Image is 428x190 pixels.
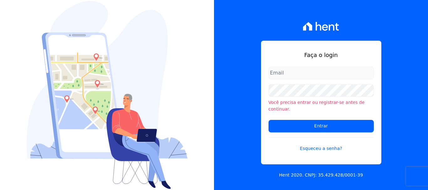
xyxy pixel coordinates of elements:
[269,51,374,59] h1: Faça o login
[269,120,374,132] input: Entrar
[269,99,374,112] li: Você precisa entrar ou registrar-se antes de continuar.
[279,172,363,178] p: Hent 2020. CNPJ: 35.429.428/0001-39
[269,67,374,79] input: Email
[27,1,188,189] img: Login
[269,137,374,152] a: Esqueceu a senha?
